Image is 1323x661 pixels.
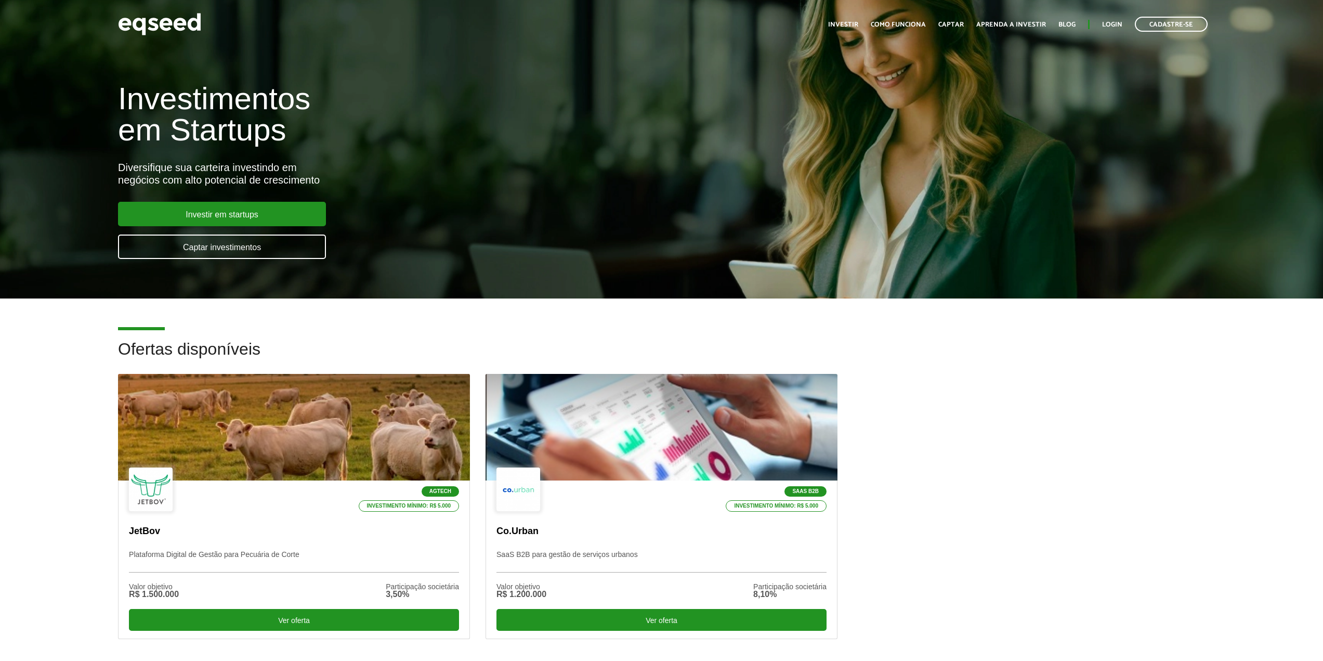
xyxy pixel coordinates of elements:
[976,21,1046,28] a: Aprenda a investir
[129,550,459,573] p: Plataforma Digital de Gestão para Pecuária de Corte
[486,374,837,639] a: SaaS B2B Investimento mínimo: R$ 5.000 Co.Urban SaaS B2B para gestão de serviços urbanos Valor ob...
[386,583,459,590] div: Participação societária
[753,590,827,599] div: 8,10%
[386,590,459,599] div: 3,50%
[496,590,546,599] div: R$ 1.200.000
[118,202,326,226] a: Investir em startups
[129,583,179,590] div: Valor objetivo
[118,83,764,146] h1: Investimentos em Startups
[726,500,827,512] p: Investimento mínimo: R$ 5.000
[938,21,964,28] a: Captar
[1135,17,1208,32] a: Cadastre-se
[422,486,459,497] p: Agtech
[118,374,470,639] a: Agtech Investimento mínimo: R$ 5.000 JetBov Plataforma Digital de Gestão para Pecuária de Corte V...
[118,10,201,38] img: EqSeed
[496,609,827,631] div: Ver oferta
[784,486,827,497] p: SaaS B2B
[118,340,1205,374] h2: Ofertas disponíveis
[129,590,179,599] div: R$ 1.500.000
[828,21,858,28] a: Investir
[118,235,326,259] a: Captar investimentos
[129,526,459,537] p: JetBov
[753,583,827,590] div: Participação societária
[496,583,546,590] div: Valor objetivo
[1058,21,1076,28] a: Blog
[871,21,926,28] a: Como funciona
[129,609,459,631] div: Ver oferta
[496,550,827,573] p: SaaS B2B para gestão de serviços urbanos
[118,161,764,186] div: Diversifique sua carteira investindo em negócios com alto potencial de crescimento
[1102,21,1122,28] a: Login
[359,500,460,512] p: Investimento mínimo: R$ 5.000
[496,526,827,537] p: Co.Urban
